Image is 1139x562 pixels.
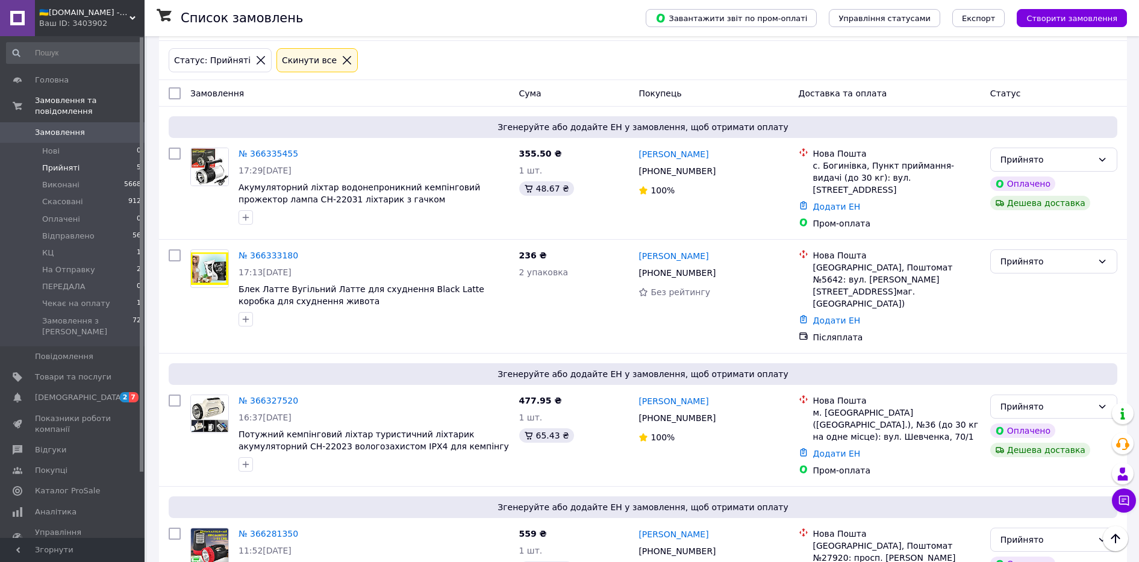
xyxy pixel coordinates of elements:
span: 1 [137,298,141,309]
span: 1 шт. [519,546,543,555]
a: № 366333180 [239,251,298,260]
span: Оплачені [42,214,80,225]
span: [PHONE_NUMBER] [638,546,716,556]
span: 1 шт. [519,413,543,422]
a: [PERSON_NAME] [638,148,708,160]
div: [GEOGRAPHIC_DATA], Поштомат №5642: вул. [PERSON_NAME][STREET_ADDRESS]маг. [GEOGRAPHIC_DATA]) [813,261,981,310]
a: Блек Латте Вугільний Латте для схуднення Black Latte коробка для схуднення живота [239,284,484,306]
span: 0 [137,146,141,157]
span: ПЕРЕДАЛА [42,281,86,292]
span: Замовлення з [PERSON_NAME] [42,316,133,337]
div: Дешева доставка [990,196,1090,210]
div: Післяплата [813,331,981,343]
a: Додати ЕН [813,316,861,325]
span: [PHONE_NUMBER] [638,268,716,278]
a: Додати ЕН [813,202,861,211]
span: Замовлення [35,127,85,138]
span: На Отправку [42,264,95,275]
span: 1 [137,248,141,258]
a: Додати ЕН [813,449,861,458]
span: Прийняті [42,163,80,173]
span: Головна [35,75,69,86]
span: 72 [133,316,141,337]
a: Створити замовлення [1005,13,1127,22]
span: 16:37[DATE] [239,413,292,422]
span: 7 [129,392,139,402]
a: [PERSON_NAME] [638,528,708,540]
span: 17:13[DATE] [239,267,292,277]
span: 100% [651,432,675,442]
span: Згенеруйте або додайте ЕН у замовлення, щоб отримати оплату [173,121,1112,133]
button: Наверх [1103,526,1128,551]
div: Cкинути все [279,54,339,67]
button: Створити замовлення [1017,9,1127,27]
span: Покупці [35,465,67,476]
div: с. Богинівка, Пункт приймання-видачі (до 30 кг): вул. [STREET_ADDRESS] [813,160,981,196]
button: Завантажити звіт по пром-оплаті [646,9,817,27]
a: Фото товару [190,148,229,186]
span: Замовлення та повідомлення [35,95,145,117]
div: Ваш ID: 3403902 [39,18,145,29]
span: Статус [990,89,1021,98]
span: Покупець [638,89,681,98]
img: Фото товару [191,395,228,432]
span: [PHONE_NUMBER] [638,166,716,176]
div: Оплачено [990,176,1055,191]
span: Відгуки [35,445,66,455]
div: Прийнято [1000,153,1093,166]
span: 5668 [124,180,141,190]
span: 236 ₴ [519,251,547,260]
span: Замовлення [190,89,244,98]
span: Товари та послуги [35,372,111,382]
a: Акумуляторний ліхтар водонепроникний кемпінговий прожектор лампа CH-22031 ліхтарик з гачком [239,183,480,204]
div: Нова Пошта [813,249,981,261]
span: Cума [519,89,541,98]
span: [PHONE_NUMBER] [638,413,716,423]
img: Фото товару [191,148,228,186]
div: Оплачено [990,423,1055,438]
div: Пром-оплата [813,217,981,229]
span: Експорт [962,14,996,23]
div: Нова Пошта [813,395,981,407]
span: 2 [120,392,130,402]
div: Дешева доставка [990,443,1090,457]
span: Виконані [42,180,80,190]
img: Фото товару [191,252,228,286]
a: Потужний кемпінговий ліхтар туристичний ліхтарик акумуляторний CH-22023 вологозахистом IPX4 для к... [239,429,509,451]
a: Фото товару [190,249,229,288]
span: [DEMOGRAPHIC_DATA] [35,392,124,403]
span: 2 [137,264,141,275]
a: № 366335455 [239,149,298,158]
span: Скасовані [42,196,83,207]
span: Доставка та оплата [799,89,887,98]
span: Згенеруйте або додайте ЕН у замовлення, щоб отримати оплату [173,368,1112,380]
div: Прийнято [1000,255,1093,268]
h1: Список замовлень [181,11,303,25]
a: [PERSON_NAME] [638,395,708,407]
div: Нова Пошта [813,148,981,160]
span: Управління сайтом [35,527,111,549]
span: 477.95 ₴ [519,396,562,405]
span: 0 [137,214,141,225]
button: Чат з покупцем [1112,489,1136,513]
span: Аналітика [35,507,76,517]
span: Відправлено [42,231,95,242]
span: 5 [137,163,141,173]
span: 2 упаковка [519,267,569,277]
span: 912 [128,196,141,207]
div: Прийнято [1000,533,1093,546]
input: Пошук [6,42,142,64]
a: Фото товару [190,395,229,433]
span: Без рейтингу [651,287,710,297]
span: 🇺🇦Mega-Drop.com.ua - Максимально Комфортний [39,7,130,18]
span: Нові [42,146,60,157]
span: 355.50 ₴ [519,149,562,158]
span: 100% [651,186,675,195]
span: Чекає на оплату [42,298,110,309]
a: № 366327520 [239,396,298,405]
div: Статус: Прийняті [172,54,253,67]
span: Завантажити звіт по пром-оплаті [655,13,807,23]
a: № 366281350 [239,529,298,539]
